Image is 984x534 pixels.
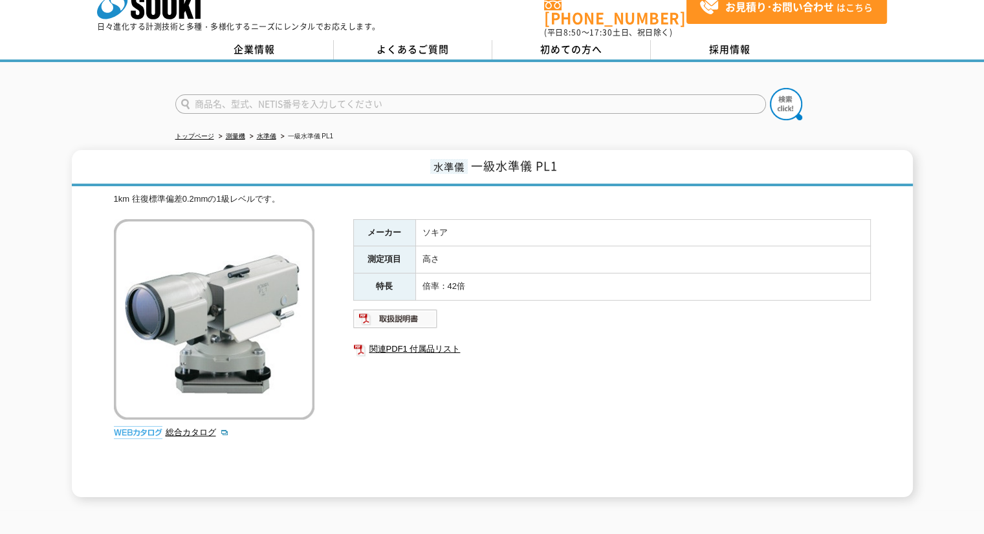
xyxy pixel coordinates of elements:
li: 一級水準儀 PL1 [278,130,334,144]
a: トップページ [175,133,214,140]
img: 取扱説明書 [353,308,438,329]
th: 特長 [353,273,415,301]
p: 日々進化する計測技術と多種・多様化するニーズにレンタルでお応えします。 [97,23,380,30]
a: 取扱説明書 [353,317,438,326]
a: 関連PDF1 付属品リスト [353,341,871,358]
a: 企業情報 [175,40,334,59]
span: (平日 ～ 土日、祝日除く) [544,27,672,38]
img: btn_search.png [770,88,802,120]
span: 初めての方へ [540,42,602,56]
a: 水準儀 [257,133,276,140]
a: 初めての方へ [492,40,651,59]
img: webカタログ [114,426,162,439]
span: 17:30 [589,27,613,38]
a: 採用情報 [651,40,809,59]
img: 一級水準儀 PL1 [114,219,314,420]
a: 測量機 [226,133,245,140]
th: 測定項目 [353,246,415,273]
a: 総合カタログ [166,427,229,437]
th: メーカー [353,219,415,246]
span: 水準儀 [430,159,468,174]
td: 倍率：42倍 [415,273,870,301]
td: ソキア [415,219,870,246]
td: 高さ [415,246,870,273]
div: 1km 往復標準偏差0.2mmの1級レベルです。 [114,193,871,206]
span: 一級水準儀 PL1 [471,157,558,175]
a: よくあるご質問 [334,40,492,59]
span: 8:50 [563,27,582,38]
input: 商品名、型式、NETIS番号を入力してください [175,94,766,114]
